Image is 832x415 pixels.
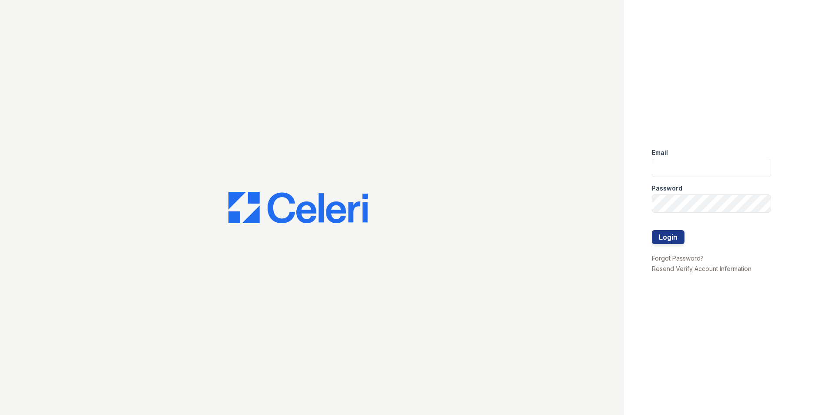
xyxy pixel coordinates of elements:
[652,148,668,157] label: Email
[652,230,684,244] button: Login
[652,265,751,272] a: Resend Verify Account Information
[652,254,704,262] a: Forgot Password?
[652,184,682,193] label: Password
[228,192,368,223] img: CE_Logo_Blue-a8612792a0a2168367f1c8372b55b34899dd931a85d93a1a3d3e32e68fde9ad4.png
